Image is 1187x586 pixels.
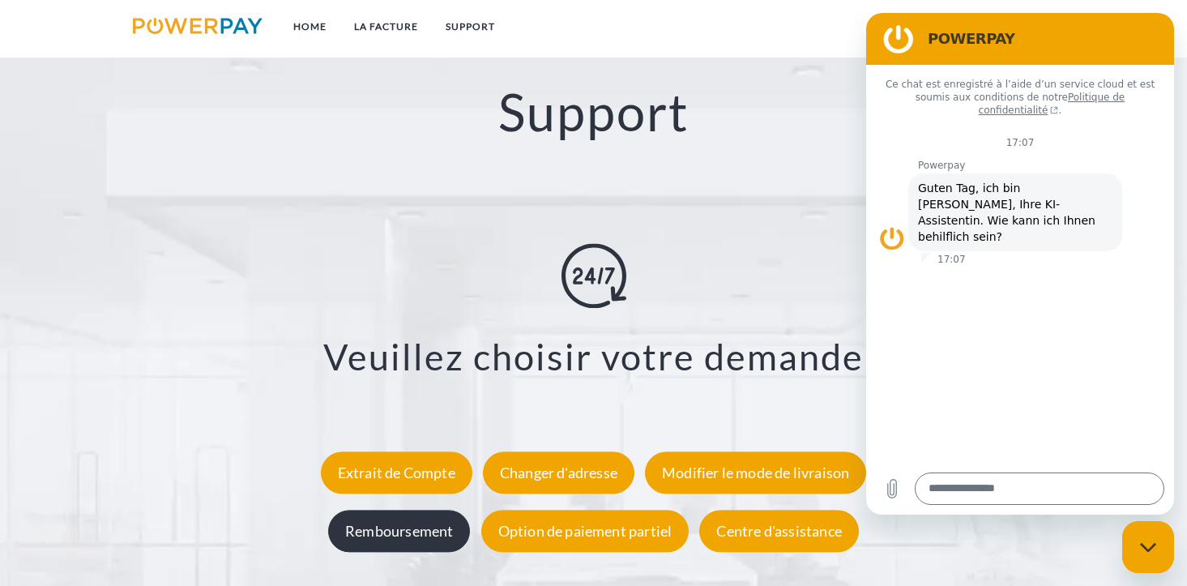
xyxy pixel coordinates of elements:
div: Modifier le mode de livraison [645,451,866,494]
a: Remboursement [324,522,474,540]
h3: Veuillez choisir votre demande [79,334,1108,379]
iframe: Fenêtre de messagerie [866,13,1174,515]
a: Modifier le mode de livraison [641,464,870,481]
img: online-shopping.svg [561,243,626,308]
div: Remboursement [328,510,470,552]
iframe: Bouton de lancement de la fenêtre de messagerie, conversation en cours [1122,521,1174,573]
a: Extrait de Compte [317,464,476,481]
a: Centre d'assistance [695,522,862,540]
a: LA FACTURE [340,12,432,41]
a: CG [979,12,1022,41]
a: Option de paiement partiel [477,522,694,540]
a: Changer d'adresse [479,464,638,481]
div: Extrait de Compte [321,451,472,494]
h2: Support [59,80,1128,144]
div: Option de paiement partiel [481,510,690,552]
a: Home [280,12,340,41]
div: Changer d'adresse [483,451,634,494]
img: logo-powerpay.svg [133,18,263,34]
div: Centre d'assistance [699,510,858,552]
a: Support [432,12,509,41]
